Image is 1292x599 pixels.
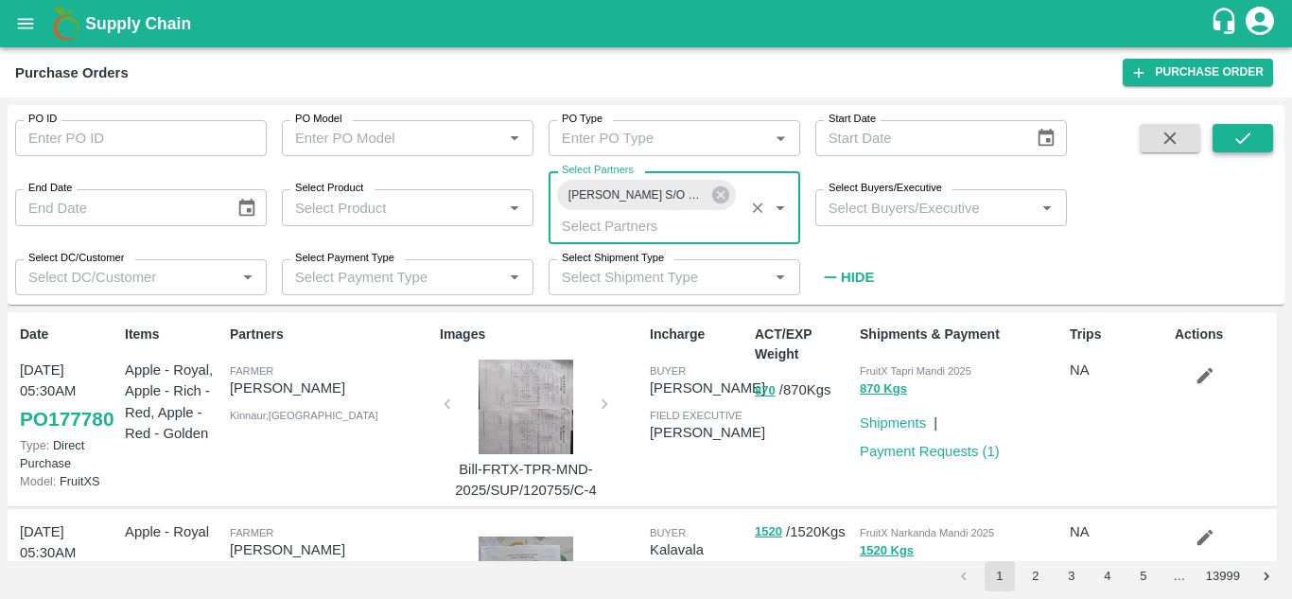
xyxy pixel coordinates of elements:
[860,365,971,377] span: FruitX Tapri Mandi 2025
[502,265,527,290] button: Open
[1175,325,1272,344] p: Actions
[650,527,686,538] span: buyer
[295,112,342,127] label: PO Model
[230,539,432,560] p: [PERSON_NAME]
[1028,120,1064,156] button: Choose date
[650,410,742,421] span: field executive
[650,325,747,344] p: Incharge
[1243,4,1277,44] div: account of current user
[1056,561,1087,591] button: Go to page 3
[650,539,747,582] p: Kalavala Yedukondalu
[125,360,222,444] p: Apple - Royal, Apple - Rich - Red, Apple - Red - Golden
[455,459,597,502] p: Bill-FRTX-TPR-MND-2025/SUP/120755/C-4
[755,521,852,543] p: / 1520 Kgs
[20,474,56,488] span: Model:
[768,196,793,220] button: Open
[20,402,113,436] a: PO177780
[860,540,914,562] button: 1520 Kgs
[860,325,1062,344] p: Shipments & Payment
[1128,561,1159,591] button: Go to page 5
[841,270,874,285] strong: Hide
[288,195,497,220] input: Select Product
[1021,561,1051,591] button: Go to page 2
[562,251,664,266] label: Select Shipment Type
[745,195,771,220] button: Clear
[860,379,907,400] button: 870 Kgs
[230,527,273,538] span: Farmer
[295,251,394,266] label: Select Payment Type
[650,422,765,443] p: [PERSON_NAME]
[650,378,765,398] p: [PERSON_NAME]
[20,472,117,490] p: FruitXS
[15,120,267,156] input: Enter PO ID
[860,444,1000,459] a: Payment Requests (1)
[502,196,527,220] button: Open
[926,405,937,433] div: |
[860,527,994,538] span: FruitX Narkanda Mandi 2025
[440,325,642,344] p: Images
[28,181,72,196] label: End Date
[28,112,57,127] label: PO ID
[946,561,1284,591] nav: pagination navigation
[1092,561,1123,591] button: Go to page 4
[28,251,124,266] label: Select DC/Customer
[650,365,686,377] span: buyer
[288,265,472,290] input: Select Payment Type
[125,325,222,344] p: Items
[230,325,432,344] p: Partners
[829,181,942,196] label: Select Buyers/Executive
[20,438,49,452] span: Type:
[557,180,736,210] div: [PERSON_NAME] S/O SUKH [PERSON_NAME], Kinnaur-9805927022
[755,521,782,543] button: 1520
[821,195,1030,220] input: Select Buyers/Executive
[229,190,265,226] button: Choose date
[1200,561,1246,591] button: Go to page 13999
[815,120,1021,156] input: Start Date
[85,14,191,33] b: Supply Chain
[768,265,793,290] button: Open
[20,436,117,472] p: Direct Purchase
[85,10,1210,37] a: Supply Chain
[47,5,85,43] img: logo
[125,521,222,542] p: Apple - Royal
[4,2,47,45] button: open drawer
[1251,561,1282,591] button: Go to next page
[755,379,852,401] p: / 870 Kgs
[20,325,117,344] p: Date
[829,112,876,127] label: Start Date
[860,415,926,431] a: Shipments
[985,561,1015,591] button: page 1
[20,360,117,402] p: [DATE] 05:30AM
[21,265,230,290] input: Select DC/Customer
[1070,360,1167,380] p: NA
[236,265,260,290] button: Open
[230,410,378,421] span: Kinnaur , [GEOGRAPHIC_DATA]
[288,126,497,150] input: Enter PO Model
[295,181,363,196] label: Select Product
[20,521,117,564] p: [DATE] 05:30AM
[554,213,739,238] input: Select Partners
[1070,325,1167,344] p: Trips
[557,185,716,205] span: [PERSON_NAME] S/O SUKH [PERSON_NAME], Kinnaur-9805927022
[554,265,739,290] input: Select Shipment Type
[1035,196,1059,220] button: Open
[1164,568,1195,586] div: …
[15,189,221,225] input: End Date
[1210,7,1243,41] div: customer-support
[768,126,793,150] button: Open
[755,380,776,402] button: 870
[502,126,527,150] button: Open
[15,61,129,85] div: Purchase Orders
[755,325,852,364] p: ACT/EXP Weight
[230,378,432,398] p: [PERSON_NAME]
[562,163,634,178] label: Select Partners
[554,126,763,150] input: Enter PO Type
[562,112,602,127] label: PO Type
[1070,521,1167,542] p: NA
[1123,59,1273,86] a: Purchase Order
[230,365,273,377] span: Farmer
[815,261,880,293] button: Hide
